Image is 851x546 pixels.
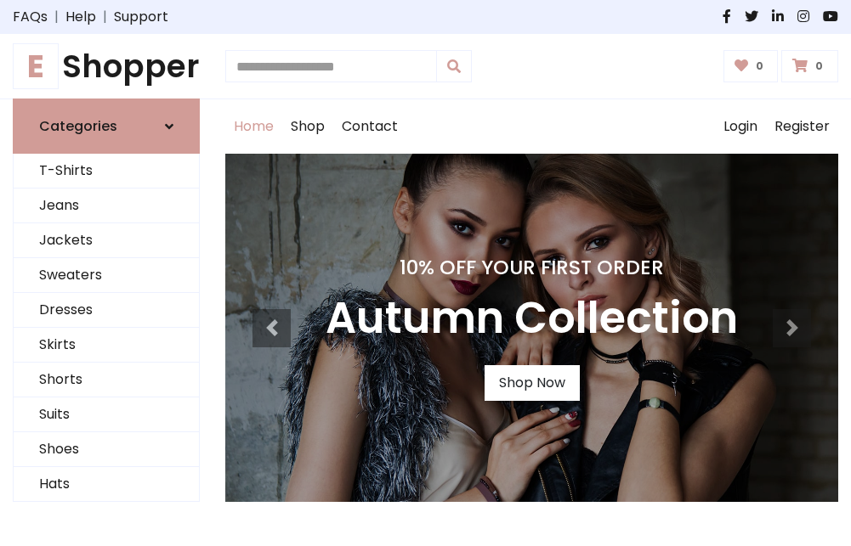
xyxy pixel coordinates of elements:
[485,365,580,401] a: Shop Now
[14,223,199,258] a: Jackets
[14,293,199,328] a: Dresses
[333,99,406,154] a: Contact
[326,293,738,345] h3: Autumn Collection
[14,258,199,293] a: Sweaters
[14,189,199,223] a: Jeans
[14,328,199,363] a: Skirts
[14,154,199,189] a: T-Shirts
[781,50,838,82] a: 0
[811,59,827,74] span: 0
[723,50,779,82] a: 0
[13,48,200,85] a: EShopper
[13,7,48,27] a: FAQs
[225,99,282,154] a: Home
[114,7,168,27] a: Support
[13,43,59,89] span: E
[766,99,838,154] a: Register
[48,7,65,27] span: |
[715,99,766,154] a: Login
[14,363,199,397] a: Shorts
[96,7,114,27] span: |
[326,256,738,279] h4: 10% Off Your First Order
[752,59,768,74] span: 0
[13,48,200,85] h1: Shopper
[14,432,199,467] a: Shoes
[282,99,333,154] a: Shop
[65,7,96,27] a: Help
[14,467,199,502] a: Hats
[14,397,199,432] a: Suits
[13,99,200,154] a: Categories
[39,118,117,134] h6: Categories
